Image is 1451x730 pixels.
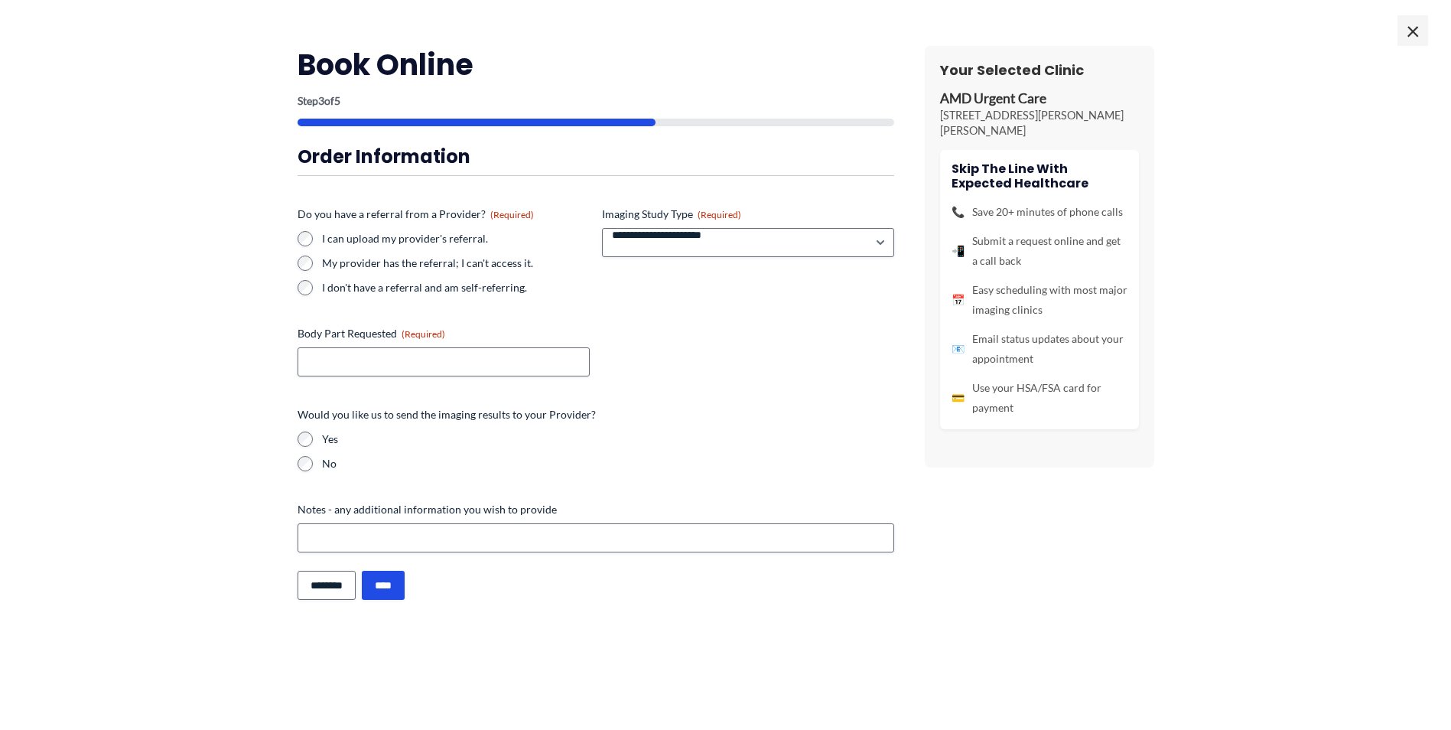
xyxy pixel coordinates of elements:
[318,94,324,107] span: 3
[940,108,1139,139] p: [STREET_ADDRESS][PERSON_NAME][PERSON_NAME]
[602,207,894,222] label: Imaging Study Type
[952,241,965,261] span: 📲
[940,61,1139,79] h3: Your Selected Clinic
[322,231,590,246] label: I can upload my provider's referral.
[402,328,445,340] span: (Required)
[490,209,534,220] span: (Required)
[698,209,741,220] span: (Required)
[298,145,894,168] h3: Order Information
[952,202,965,222] span: 📞
[952,378,1127,418] li: Use your HSA/FSA card for payment
[334,94,340,107] span: 5
[952,202,1127,222] li: Save 20+ minutes of phone calls
[322,280,590,295] label: I don't have a referral and am self-referring.
[298,502,894,517] label: Notes - any additional information you wish to provide
[940,90,1139,108] p: AMD Urgent Care
[952,339,965,359] span: 📧
[952,161,1127,191] h4: Skip the line with Expected Healthcare
[952,329,1127,369] li: Email status updates about your appointment
[298,407,596,422] legend: Would you like us to send the imaging results to your Provider?
[952,231,1127,271] li: Submit a request online and get a call back
[322,432,894,447] label: Yes
[322,256,590,271] label: My provider has the referral; I can't access it.
[952,280,1127,320] li: Easy scheduling with most major imaging clinics
[298,207,534,222] legend: Do you have a referral from a Provider?
[322,456,894,471] label: No
[298,96,894,106] p: Step of
[298,46,894,83] h2: Book Online
[1397,15,1428,46] span: ×
[298,326,590,341] label: Body Part Requested
[952,388,965,408] span: 💳
[952,290,965,310] span: 📅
